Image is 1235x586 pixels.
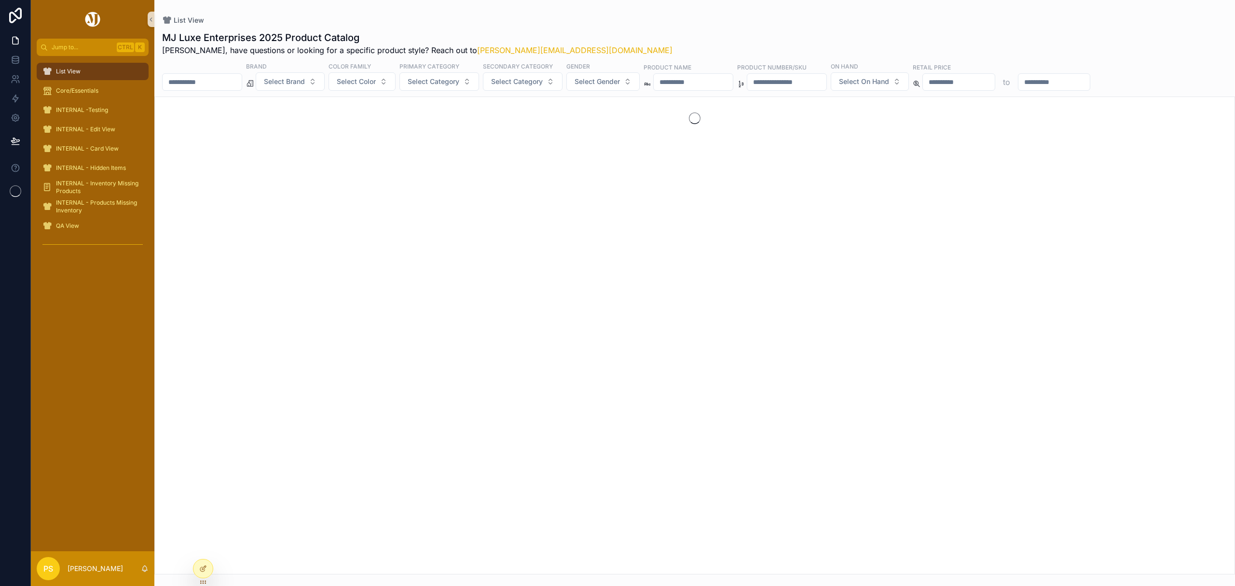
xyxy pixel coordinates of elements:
[117,42,134,52] span: Ctrl
[831,72,909,91] button: Select Button
[37,121,149,138] a: INTERNAL - Edit View
[399,72,479,91] button: Select Button
[408,77,459,86] span: Select Category
[37,179,149,196] a: INTERNAL - Inventory Missing Products
[37,159,149,177] a: INTERNAL - Hidden Items
[83,12,102,27] img: App logo
[37,63,149,80] a: List View
[483,72,563,91] button: Select Button
[839,77,889,86] span: Select On Hand
[52,43,113,51] span: Jump to...
[913,63,951,71] label: Retail Price
[737,63,807,71] label: Product Number/SKU
[566,62,590,70] label: Gender
[31,56,154,265] div: scrollable content
[329,62,371,70] label: Color Family
[37,82,149,99] a: Core/Essentials
[483,62,553,70] label: Secondary Category
[56,87,98,95] span: Core/Essentials
[136,43,144,51] span: K
[68,564,123,573] p: [PERSON_NAME]
[831,62,858,70] label: On Hand
[37,101,149,119] a: INTERNAL -Testing
[56,222,79,230] span: QA View
[56,199,139,214] span: INTERNAL - Products Missing Inventory
[644,63,691,71] label: Product Name
[337,77,376,86] span: Select Color
[43,563,53,574] span: PS
[329,72,396,91] button: Select Button
[491,77,543,86] span: Select Category
[56,180,139,195] span: INTERNAL - Inventory Missing Products
[162,31,672,44] h1: MJ Luxe Enterprises 2025 Product Catalog
[37,39,149,56] button: Jump to...CtrlK
[264,77,305,86] span: Select Brand
[566,72,640,91] button: Select Button
[162,44,672,56] span: [PERSON_NAME], have questions or looking for a specific product style? Reach out to
[174,15,204,25] span: List View
[575,77,620,86] span: Select Gender
[246,62,267,70] label: Brand
[162,15,204,25] a: List View
[56,145,119,153] span: INTERNAL - Card View
[477,45,672,55] a: [PERSON_NAME][EMAIL_ADDRESS][DOMAIN_NAME]
[399,62,459,70] label: Primary Category
[56,68,81,75] span: List View
[37,140,149,157] a: INTERNAL - Card View
[56,106,108,114] span: INTERNAL -Testing
[37,198,149,215] a: INTERNAL - Products Missing Inventory
[256,72,325,91] button: Select Button
[56,164,126,172] span: INTERNAL - Hidden Items
[37,217,149,235] a: QA View
[56,126,115,133] span: INTERNAL - Edit View
[1003,76,1010,88] p: to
